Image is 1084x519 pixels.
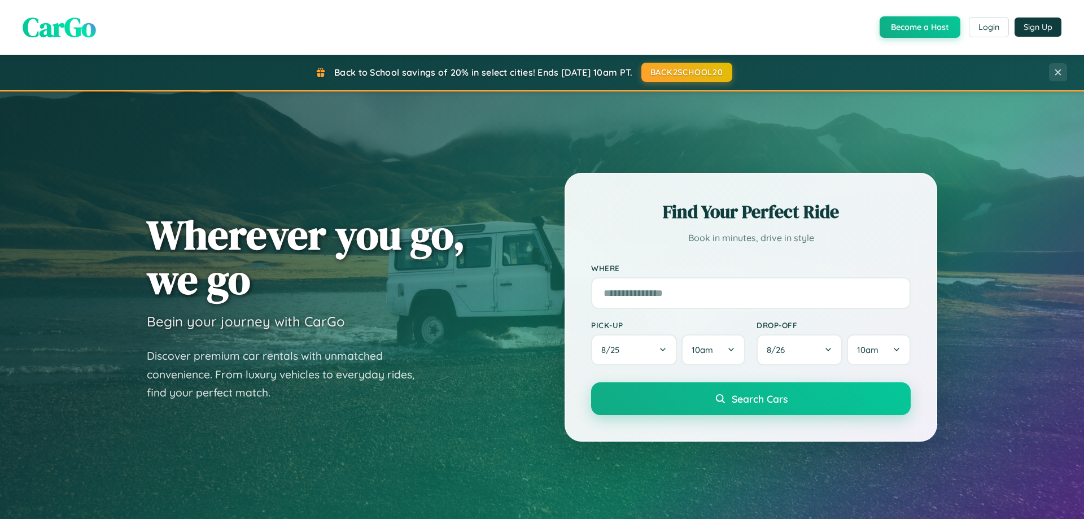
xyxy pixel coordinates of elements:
button: 8/25 [591,334,677,365]
p: Discover premium car rentals with unmatched convenience. From luxury vehicles to everyday rides, ... [147,347,429,402]
label: Pick-up [591,320,745,330]
span: 10am [692,344,713,355]
label: Drop-off [757,320,911,330]
label: Where [591,263,911,273]
button: 10am [847,334,911,365]
p: Book in minutes, drive in style [591,230,911,246]
button: Become a Host [880,16,960,38]
span: Back to School savings of 20% in select cities! Ends [DATE] 10am PT. [334,67,632,78]
span: Search Cars [732,392,788,405]
button: 10am [681,334,745,365]
span: 8 / 25 [601,344,625,355]
button: Sign Up [1015,18,1061,37]
h3: Begin your journey with CarGo [147,313,345,330]
button: BACK2SCHOOL20 [641,63,732,82]
h1: Wherever you go, we go [147,212,465,302]
button: Login [969,17,1009,37]
span: 10am [857,344,878,355]
span: CarGo [23,8,96,46]
span: 8 / 26 [767,344,790,355]
h2: Find Your Perfect Ride [591,199,911,224]
button: 8/26 [757,334,842,365]
button: Search Cars [591,382,911,415]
